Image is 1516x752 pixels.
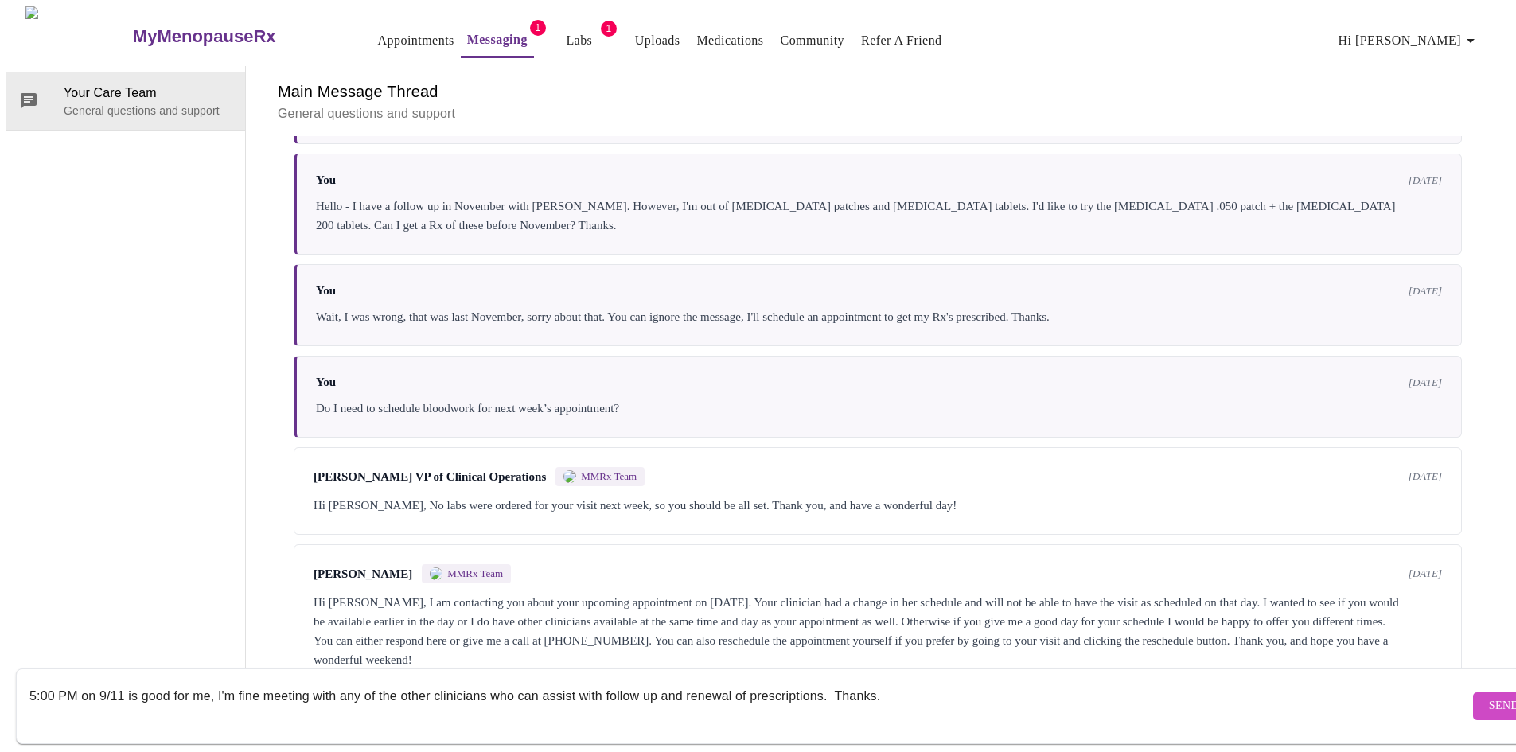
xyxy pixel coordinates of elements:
a: Medications [696,29,763,52]
textarea: Send a message about your appointment [29,680,1469,731]
span: [PERSON_NAME] VP of Clinical Operations [314,470,546,484]
button: Hi [PERSON_NAME] [1332,25,1487,56]
p: General questions and support [278,104,1478,123]
button: Medications [690,25,770,56]
img: MyMenopauseRx Logo [25,6,131,66]
button: Community [774,25,852,56]
span: Hi [PERSON_NAME] [1339,29,1480,52]
span: 1 [530,20,546,36]
span: [DATE] [1409,376,1442,389]
span: [DATE] [1409,285,1442,298]
span: [DATE] [1409,567,1442,580]
span: [DATE] [1409,174,1442,187]
span: 1 [601,21,617,37]
div: Hi [PERSON_NAME], I am contacting you about your upcoming appointment on [DATE]. Your clinician h... [314,593,1442,669]
button: Uploads [629,25,687,56]
a: Uploads [635,29,680,52]
a: Appointments [378,29,454,52]
a: Refer a Friend [861,29,942,52]
span: [PERSON_NAME] [314,567,412,581]
button: Refer a Friend [855,25,949,56]
h3: MyMenopauseRx [133,26,276,47]
div: Wait, I was wrong, that was last November, sorry about that. You can ignore the message, I'll sch... [316,307,1442,326]
button: Messaging [461,24,534,58]
img: MMRX [563,470,576,483]
span: MMRx Team [447,567,503,580]
button: Labs [554,25,605,56]
span: You [316,284,336,298]
div: Hello - I have a follow up in November with [PERSON_NAME]. However, I'm out of [MEDICAL_DATA] pat... [316,197,1442,235]
h6: Main Message Thread [278,79,1478,104]
span: MMRx Team [581,470,637,483]
div: Hi [PERSON_NAME], No labs were ordered for your visit next week, so you should be all set. Thank ... [314,496,1442,515]
a: Messaging [467,29,528,51]
a: Labs [566,29,592,52]
p: General questions and support [64,103,232,119]
span: Your Care Team [64,84,232,103]
button: Appointments [372,25,461,56]
div: Your Care TeamGeneral questions and support [6,72,245,130]
div: Do I need to schedule bloodwork for next week’s appointment? [316,399,1442,418]
a: MyMenopauseRx [131,9,339,64]
span: You [316,173,336,187]
span: You [316,376,336,389]
span: [DATE] [1409,470,1442,483]
img: MMRX [430,567,442,580]
a: Community [781,29,845,52]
